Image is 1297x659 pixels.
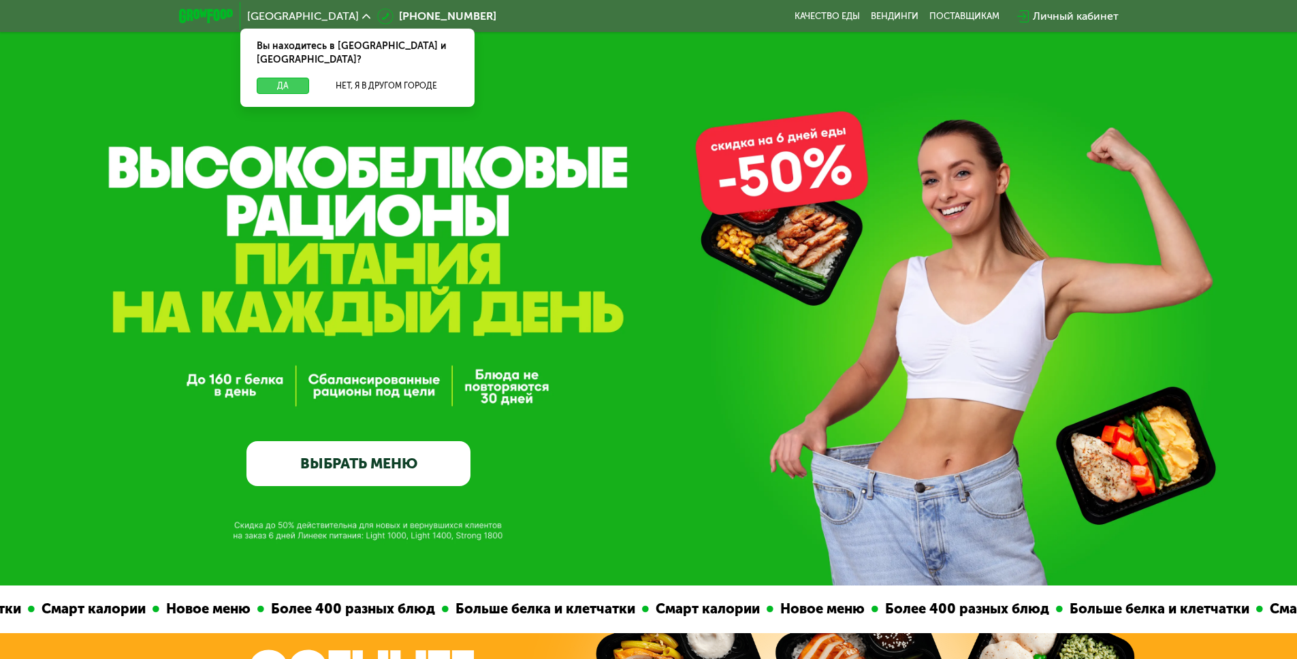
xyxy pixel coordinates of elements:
div: Смарт калории [577,598,694,620]
div: Больше белка и клетчатки [377,598,570,620]
a: [PHONE_NUMBER] [377,8,496,25]
a: Качество еды [795,11,860,22]
a: ВЫБРАТЬ МЕНЮ [246,441,470,486]
div: Более 400 разных блюд [806,598,984,620]
div: Больше белка и клетчатки [991,598,1184,620]
div: Вы находитесь в [GEOGRAPHIC_DATA] и [GEOGRAPHIC_DATA]? [240,29,475,78]
div: Более 400 разных блюд [192,598,370,620]
div: Личный кабинет [1033,8,1119,25]
div: Новое меню [701,598,799,620]
button: Нет, я в другом городе [315,78,458,94]
div: Новое меню [87,598,185,620]
button: Да [257,78,309,94]
span: [GEOGRAPHIC_DATA] [247,11,359,22]
div: поставщикам [929,11,999,22]
a: Вендинги [871,11,918,22]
